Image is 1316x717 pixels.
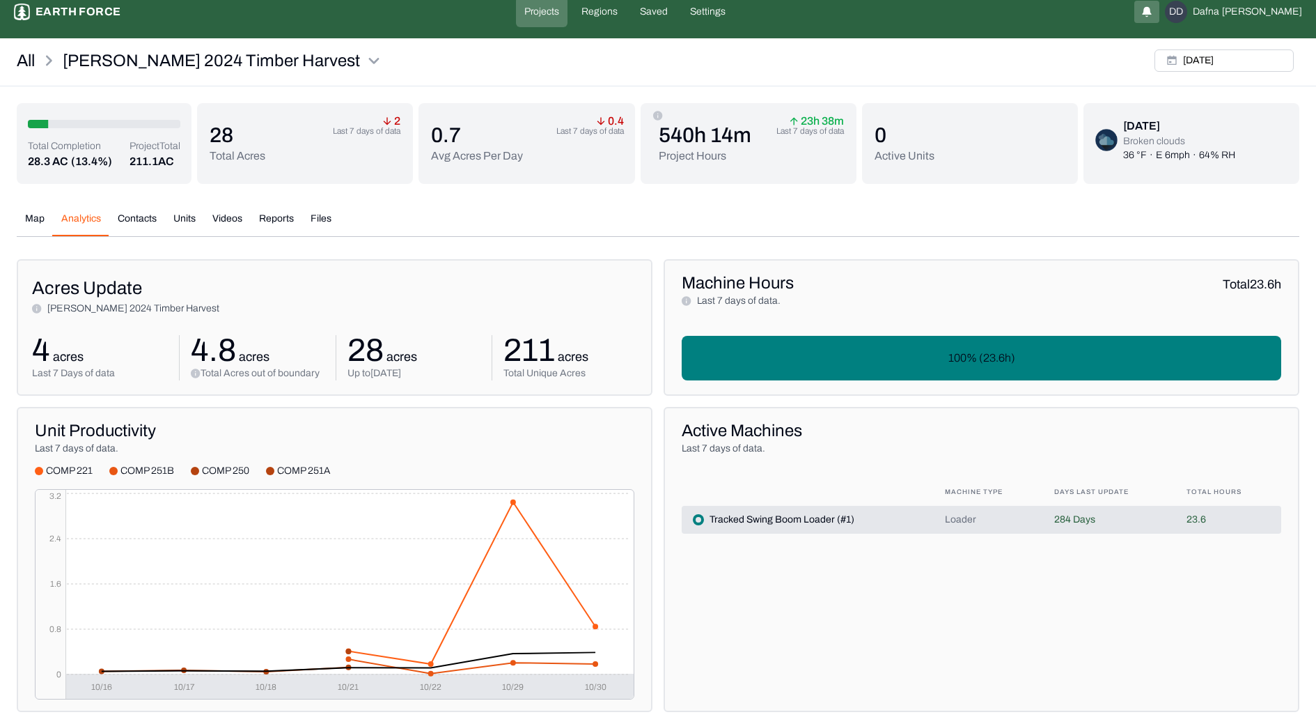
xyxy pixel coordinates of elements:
p: acres [50,347,84,367]
td: 284 Days [1043,506,1175,534]
img: arrow [790,117,798,125]
img: arrow [597,117,605,125]
span: COMP 250 [202,464,249,478]
tspan: 10/22 [420,682,441,692]
tspan: 10/21 [338,682,359,692]
span: COMP 251A [277,464,330,478]
th: Days Last Update [1043,478,1175,506]
button: 100% (23.6h) [682,336,1281,380]
p: Earth force [36,3,120,20]
p: Total Completion [28,139,112,153]
tspan: 0.8 [49,624,61,634]
img: earthforce-logo-white-uG4MPadI.svg [14,3,30,20]
p: Last 7 days of data [556,125,624,137]
p: Acres Update [32,275,637,302]
img: arrow [383,117,391,125]
tspan: 3.2 [49,491,61,501]
p: Total Acres [210,148,265,164]
span: [PERSON_NAME] [1222,5,1302,19]
p: E 6mph [1156,148,1190,162]
p: Project Hours [659,148,751,164]
p: Broken clouds [1123,134,1235,148]
tspan: 10/29 [502,682,524,692]
td: Loader [934,506,1043,534]
p: Total Unique Acres [503,367,637,380]
button: Analytics [53,212,109,236]
p: acres [384,347,417,367]
p: 540h 14m [659,123,751,148]
div: [DATE] [1123,118,1235,134]
button: DDDafna[PERSON_NAME] [1165,1,1302,23]
p: · [1193,148,1196,162]
p: 100% (23.6h) [948,350,1015,367]
button: Files [302,212,340,236]
p: 4.8 [191,335,236,367]
button: Map [17,212,53,236]
p: 64% RH [1199,148,1235,162]
img: broken-clouds-night-D27faUOw.png [1095,129,1118,151]
button: Contacts [109,212,165,236]
p: Last 7 days of data. [35,442,634,456]
td: 23.6 [1175,506,1281,534]
p: 0 [875,123,934,148]
button: Reports [251,212,302,236]
p: Total 23.6 h [1223,275,1281,294]
p: 2 [383,117,400,125]
div: DD [1165,1,1187,23]
p: Total Acres out of boundary [201,367,320,380]
p: Up to [DATE] [347,367,481,380]
div: Active Machines [682,419,1281,442]
button: Units [165,212,204,236]
tspan: 1.6 [50,579,61,589]
p: Last 7 days of data [333,125,400,137]
p: 36 °F [1123,148,1147,162]
p: Active Units [875,148,934,164]
span: COMP 251B [120,464,174,478]
tspan: 10/18 [256,682,276,692]
p: 28 [347,335,384,367]
tspan: 0 [56,670,61,679]
p: Avg Acres Per Day [431,148,523,164]
p: Projects [524,5,559,19]
p: 211.1 AC [130,153,180,170]
p: [PERSON_NAME] 2024 Timber Harvest [63,49,360,72]
button: Videos [204,212,251,236]
p: 23h 38m [790,117,844,125]
p: Machine Hours [682,272,794,294]
p: 28 [210,123,265,148]
p: Last 7 days of data. [682,442,1281,456]
p: Regions [581,5,618,19]
tspan: 10/16 [91,682,112,692]
p: Saved [640,5,668,19]
th: Total Hours [1175,478,1281,506]
p: 0.7 [431,123,523,148]
button: 28.3 AC(13.4%) [28,153,112,170]
p: (13.4%) [71,153,112,170]
p: Project Total [130,139,180,153]
p: Last 7 days of data. [691,294,781,308]
th: Machine Type [934,478,1043,506]
tspan: 2.4 [49,534,61,543]
span: COMP 221 [46,464,93,478]
tspan: 10/30 [585,682,606,692]
p: [PERSON_NAME] 2024 Timber Harvest [47,302,219,316]
div: Tracked Swing Boom Loader (#1) [693,513,923,527]
p: 28.3 AC [28,153,68,170]
p: · [1150,148,1153,162]
p: acres [236,347,269,367]
p: Last 7 days of data [776,125,844,137]
span: Dafna [1193,5,1219,19]
p: 211 [503,335,555,367]
p: Settings [690,5,726,19]
p: acres [555,347,588,367]
p: 4 [32,335,50,367]
tspan: 10/17 [174,682,195,692]
p: 0.4 [597,117,624,125]
p: Last 7 Days of data [32,367,168,380]
a: All [17,49,35,72]
button: [DATE] [1154,49,1294,72]
div: Unit Productivity [35,419,634,442]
